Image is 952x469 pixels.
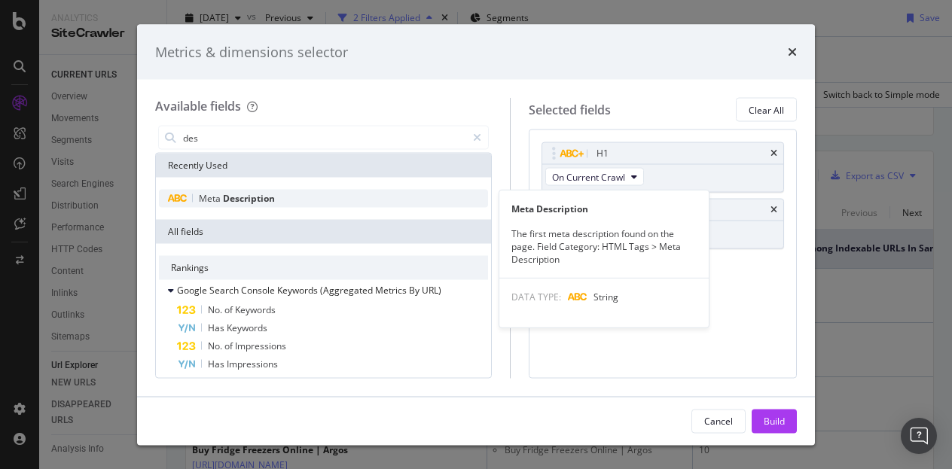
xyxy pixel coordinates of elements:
[156,154,491,178] div: Recently Used
[208,321,227,334] span: Has
[235,303,276,316] span: Keywords
[499,227,709,265] div: The first meta description found on the page. Field Category: HTML Tags > Meta Description
[770,206,777,215] div: times
[597,146,609,161] div: H1
[227,358,278,370] span: Impressions
[155,42,348,62] div: Metrics & dimensions selector
[227,321,267,334] span: Keywords
[235,340,286,352] span: Impressions
[545,168,644,186] button: On Current Crawl
[182,126,466,149] input: Search by field name
[137,24,815,445] div: modal
[901,418,937,454] div: Open Intercom Messenger
[209,284,241,297] span: Search
[593,291,618,303] span: String
[208,358,227,370] span: Has
[529,101,611,118] div: Selected fields
[752,409,797,433] button: Build
[224,303,235,316] span: of
[736,98,797,122] button: Clear All
[224,340,235,352] span: of
[788,42,797,62] div: times
[223,192,275,205] span: Description
[320,284,375,297] span: (Aggregated
[704,414,733,427] div: Cancel
[511,291,561,303] span: DATA TYPE:
[409,284,422,297] span: By
[542,142,784,193] div: H1timesOn Current Crawl
[422,284,441,297] span: URL)
[499,202,709,215] div: Meta Description
[208,303,224,316] span: No.
[764,414,785,427] div: Build
[177,284,209,297] span: Google
[156,220,491,244] div: All fields
[691,409,746,433] button: Cancel
[552,170,625,183] span: On Current Crawl
[277,284,320,297] span: Keywords
[749,103,784,116] div: Clear All
[208,340,224,352] span: No.
[375,284,409,297] span: Metrics
[770,149,777,158] div: times
[155,98,241,114] div: Available fields
[159,256,488,280] div: Rankings
[199,192,223,205] span: Meta
[241,284,277,297] span: Console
